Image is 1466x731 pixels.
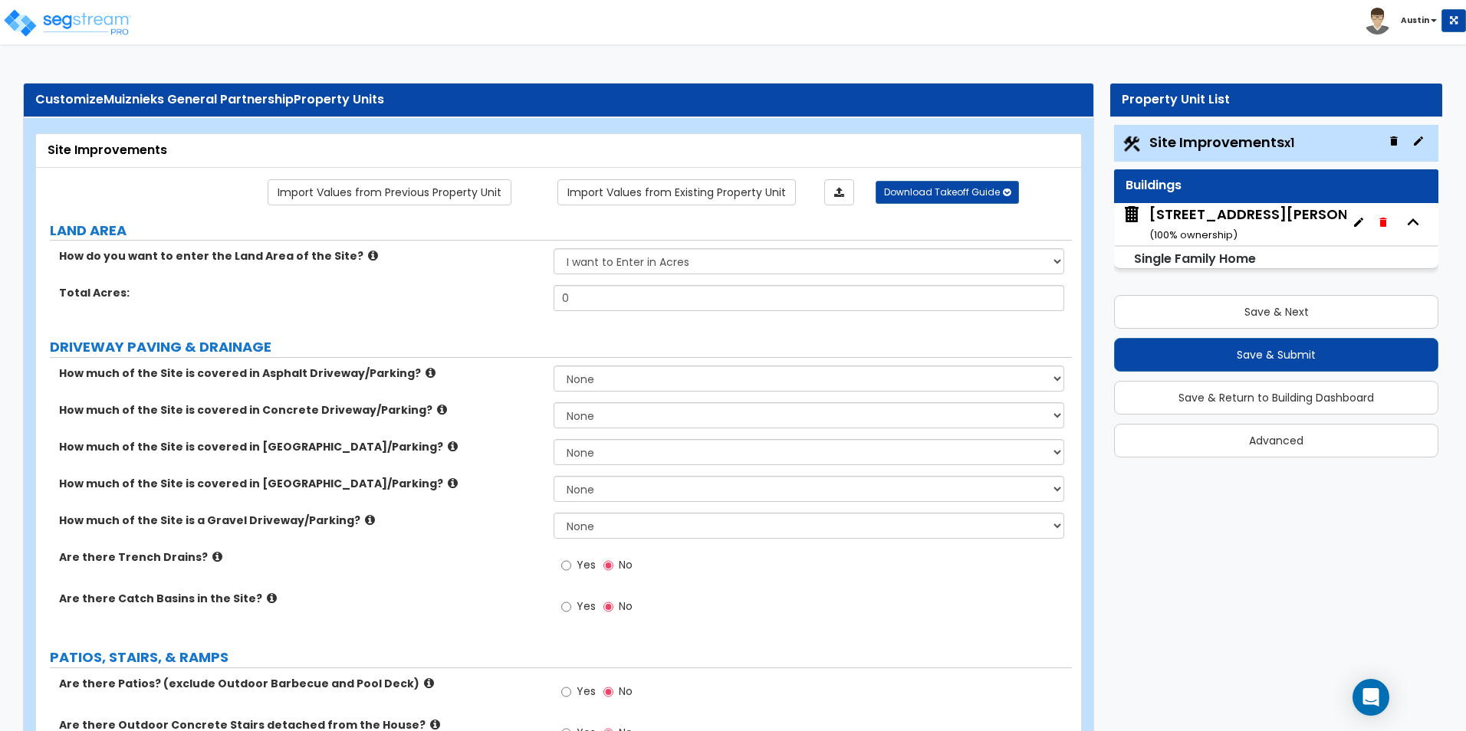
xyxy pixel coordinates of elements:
input: No [603,683,613,700]
label: Are there Catch Basins in the Site? [59,591,542,606]
i: click for more info! [430,719,440,730]
div: [STREET_ADDRESS][PERSON_NAME] [1149,205,1406,244]
span: 728 North Woodson Road [1122,205,1346,244]
i: click for more info! [212,551,222,562]
small: x1 [1284,135,1294,151]
a: Import the dynamic attributes value through Excel sheet [824,179,854,205]
i: click for more info! [437,404,447,415]
i: click for more info! [365,514,375,526]
span: Site Improvements [1149,133,1294,152]
a: Import the dynamic attribute values from previous properties. [268,179,511,205]
i: click for more info! [267,592,277,604]
span: No [619,683,633,699]
label: How much of the Site is covered in [GEOGRAPHIC_DATA]/Parking? [59,476,542,491]
a: Import the dynamic attribute values from existing properties. [557,179,796,205]
img: logo_pro_r.png [2,8,133,38]
i: click for more info! [448,477,458,489]
div: Site Improvements [48,142,1070,159]
i: click for more info! [448,441,458,452]
img: building.svg [1122,205,1142,225]
label: How much of the Site is a Gravel Driveway/Parking? [59,513,542,528]
i: click for more info! [426,367,436,379]
span: Muiznieks General Partnership [104,90,294,108]
small: ( 100 % ownership) [1149,228,1238,242]
div: Property Unit List [1122,91,1431,109]
input: No [603,557,613,574]
label: LAND AREA [50,221,1072,241]
div: Customize Property Units [35,91,1082,109]
span: Yes [577,557,596,572]
label: Total Acres: [59,285,542,300]
img: avatar.png [1364,8,1391,34]
button: Save & Submit [1114,338,1438,372]
b: Austin [1401,15,1429,26]
i: click for more info! [368,250,378,261]
label: Are there Trench Drains? [59,549,542,565]
span: No [619,557,633,572]
span: Download Takeoff Guide [884,185,1000,198]
label: How much of the Site is covered in [GEOGRAPHIC_DATA]/Parking? [59,439,542,454]
input: No [603,598,613,615]
label: How much of the Site is covered in Concrete Driveway/Parking? [59,402,542,418]
input: Yes [561,598,571,615]
input: Yes [561,683,571,700]
input: Yes [561,557,571,574]
div: Open Intercom Messenger [1353,679,1389,716]
button: Advanced [1114,424,1438,457]
img: Construction.png [1122,134,1142,154]
label: DRIVEWAY PAVING & DRAINAGE [50,337,1072,357]
span: Yes [577,683,596,699]
span: No [619,598,633,614]
i: click for more info! [424,677,434,689]
label: Are there Patios? (exclude Outdoor Barbecue and Pool Deck) [59,676,542,691]
label: How do you want to enter the Land Area of the Site? [59,248,542,264]
div: Buildings [1126,177,1427,195]
label: How much of the Site is covered in Asphalt Driveway/Parking? [59,365,542,381]
button: Save & Return to Building Dashboard [1114,381,1438,415]
small: Single Family Home [1134,250,1256,267]
button: Download Takeoff Guide [876,181,1019,204]
label: PATIOS, STAIRS, & RAMPS [50,647,1072,667]
span: Yes [577,598,596,614]
button: Save & Next [1114,295,1438,329]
